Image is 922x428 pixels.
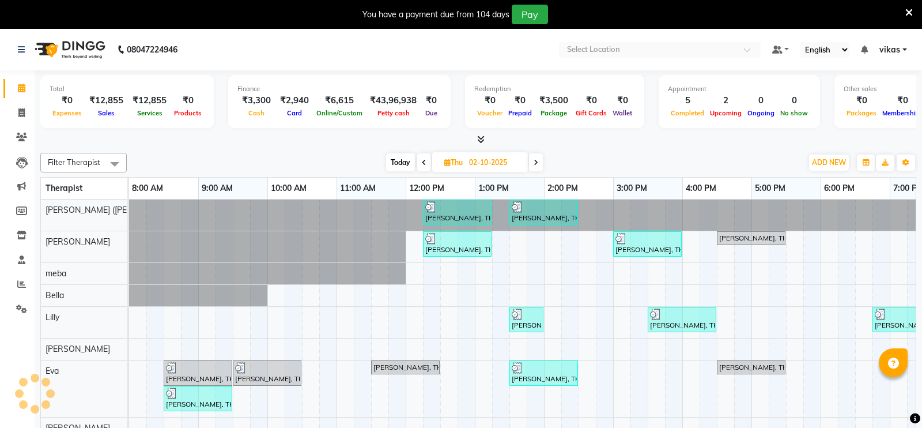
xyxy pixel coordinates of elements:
a: 9:00 AM [199,180,236,197]
span: Cash [245,109,267,117]
a: 4:00 PM [683,180,719,197]
span: Packages [844,109,879,117]
div: You have a payment due from 104 days [362,9,509,21]
div: Redemption [474,84,635,94]
span: Ongoing [745,109,777,117]
span: Due [422,109,440,117]
div: ₹12,855 [128,94,171,107]
input: 2025-10-02 [466,154,523,171]
a: 3:00 PM [614,180,650,197]
span: Online/Custom [313,109,365,117]
span: [PERSON_NAME] [46,344,110,354]
span: Wallet [610,109,635,117]
span: Voucher [474,109,505,117]
span: Products [171,109,205,117]
a: 1:00 PM [475,180,512,197]
span: Services [134,109,165,117]
div: 5 [668,94,707,107]
div: 0 [777,94,811,107]
a: 2:00 PM [545,180,581,197]
div: [PERSON_NAME], TK07, 08:30 AM-09:30 AM, Javanese Pampering - 60 Mins [165,388,231,410]
span: Petty cash [375,109,413,117]
div: [PERSON_NAME], TK04, 08:30 AM-09:30 AM, Javanese Pampering - 60 Mins [165,362,231,384]
div: ₹0 [610,94,635,107]
span: No show [777,109,811,117]
span: Sales [95,109,118,117]
button: Pay [512,5,548,24]
div: ₹2,940 [275,94,313,107]
div: Appointment [668,84,811,94]
a: 12:00 PM [406,180,447,197]
div: ₹0 [573,94,610,107]
div: [PERSON_NAME], TK10, 01:30 PM-02:00 PM, De-Stress Back & Shoulder Massage - 30 Mins [511,309,542,331]
div: ₹43,96,938 [365,94,421,107]
a: 5:00 PM [752,180,788,197]
div: 0 [745,94,777,107]
div: [PERSON_NAME], TK12, 04:30 PM-05:30 PM, Swedish De-Stress - 60 Mins [718,362,784,373]
span: Expenses [50,109,85,117]
span: Therapist [46,183,82,193]
span: Upcoming [707,109,745,117]
div: [PERSON_NAME], TK04, 09:30 AM-10:30 AM, Javanese Pampering - 60 Mins [234,362,300,384]
span: Gift Cards [573,109,610,117]
span: Eva [46,366,59,376]
span: Lilly [46,312,59,322]
span: Package [538,109,570,117]
span: meba [46,268,66,279]
span: Thu [441,158,466,167]
button: ADD NEW [809,155,849,171]
span: Filter Therapist [48,157,100,167]
div: Total [50,84,205,94]
a: 6:00 PM [821,180,857,197]
div: ₹6,615 [313,94,365,107]
div: [PERSON_NAME], TK05, 11:30 AM-12:30 PM, Swedish De-Stress - 60 Mins [372,362,439,373]
div: [PERSON_NAME], TK11, 04:30 PM-05:30 PM, Zivaya Signature Scraub - 60 Mins [718,233,784,243]
span: Today [386,153,415,171]
a: 11:00 AM [337,180,379,197]
div: ₹0 [505,94,535,107]
div: Select Location [567,44,620,55]
div: ₹12,855 [85,94,128,107]
div: [PERSON_NAME], TK03, 12:15 PM-01:15 PM, Zivaya Signature Scraub - 60 Mins [424,233,490,255]
div: ₹0 [474,94,505,107]
b: 08047224946 [127,33,177,66]
span: Prepaid [505,109,535,117]
div: [PERSON_NAME], TK10, 01:30 PM-02:30 PM, Fusion Therapy - 60 Mins [511,362,577,384]
div: [PERSON_NAME], TK08, 12:15 PM-01:15 PM, Javanese Pampering - 60 Mins [424,201,490,223]
span: vikas [879,44,900,56]
span: ADD NEW [812,158,846,167]
a: 10:00 AM [268,180,309,197]
div: ₹0 [171,94,205,107]
span: [PERSON_NAME] [46,236,110,247]
div: ₹0 [421,94,441,107]
div: ₹3,300 [237,94,275,107]
div: ₹0 [844,94,879,107]
a: 8:00 AM [129,180,166,197]
div: ₹3,500 [535,94,573,107]
span: Bella [46,290,64,301]
div: [PERSON_NAME], TK09, 03:00 PM-04:00 PM, [GEOGRAPHIC_DATA] - 60 Mins [614,233,681,255]
img: logo [29,33,108,66]
div: [PERSON_NAME], TK06, 01:30 PM-02:30 PM, Swedish De-Stress - 60 Mins [511,201,577,223]
div: 2 [707,94,745,107]
div: [PERSON_NAME], TK02, 03:30 PM-04:30 PM, Swedish De-Stress - 60 Mins [649,309,715,331]
span: Card [284,109,305,117]
span: Completed [668,109,707,117]
span: [PERSON_NAME] ([PERSON_NAME]) [46,205,182,215]
div: Finance [237,84,441,94]
div: ₹0 [50,94,85,107]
